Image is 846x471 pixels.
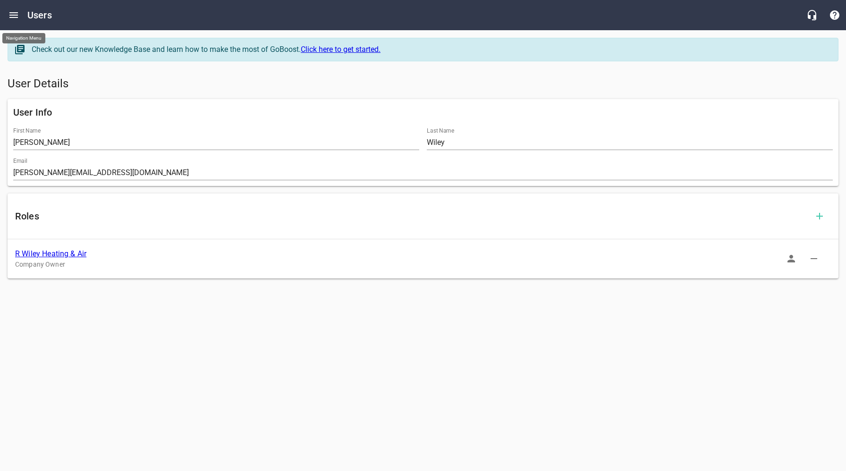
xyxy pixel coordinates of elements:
[13,158,27,164] label: Email
[13,128,41,134] label: First Name
[801,4,823,26] button: Live Chat
[32,44,829,55] div: Check out our new Knowledge Base and learn how to make the most of GoBoost.
[8,76,838,92] h5: User Details
[780,247,803,270] button: Sign In as Role
[823,4,846,26] button: Support Portal
[427,128,454,134] label: Last Name
[15,249,86,258] a: R Wiley Heating & Air
[808,205,831,227] button: Add Role
[301,45,381,54] a: Click here to get started.
[27,8,52,23] h6: Users
[803,247,825,270] button: Delete Role
[15,260,816,269] p: Company Owner
[13,105,833,120] h6: User Info
[2,4,25,26] button: Open drawer
[15,209,808,224] h6: Roles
